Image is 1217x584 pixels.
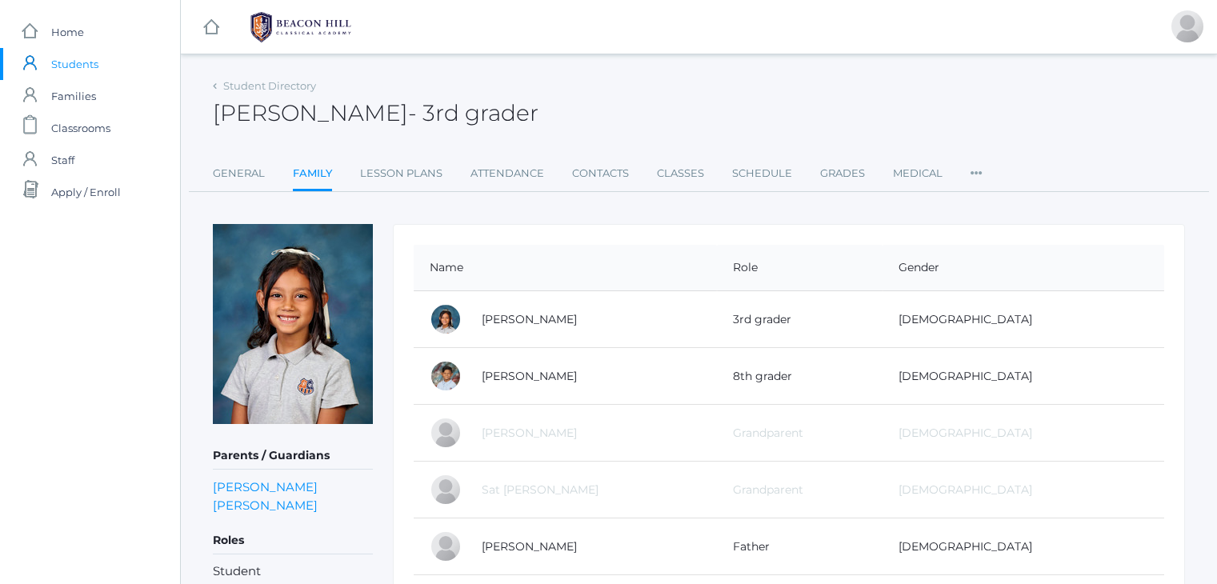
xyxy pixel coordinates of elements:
[430,530,462,562] div: Levi Rillo
[241,7,361,47] img: BHCALogos-05-308ed15e86a5a0abce9b8dd61676a3503ac9727e845dece92d48e8588c001991.png
[1171,10,1203,42] div: Angela Rillo
[657,158,704,190] a: Classes
[482,426,577,440] a: [PERSON_NAME]
[883,348,1164,405] td: [DEMOGRAPHIC_DATA]
[430,303,462,335] div: Leahmarie Rillo
[213,442,373,470] h5: Parents / Guardians
[717,245,883,291] th: Role
[51,112,110,144] span: Classrooms
[717,518,883,575] td: Father
[51,176,121,208] span: Apply / Enroll
[717,405,883,462] td: Grandparent
[360,158,442,190] a: Lesson Plans
[213,562,373,581] li: Student
[408,99,538,126] span: - 3rd grader
[213,224,373,424] img: Leahmarie Rillo
[223,79,316,92] a: Student Directory
[414,245,717,291] th: Name
[430,474,462,506] div: Sat Rillo
[883,245,1164,291] th: Gender
[470,158,544,190] a: Attendance
[430,360,462,392] div: Titus Rillo
[482,369,577,383] a: [PERSON_NAME]
[732,158,792,190] a: Schedule
[213,527,373,554] h5: Roles
[820,158,865,190] a: Grades
[213,478,318,496] a: [PERSON_NAME]
[883,291,1164,348] td: [DEMOGRAPHIC_DATA]
[51,80,96,112] span: Families
[430,417,462,449] div: Diana Rillo
[893,158,943,190] a: Medical
[482,539,577,554] a: [PERSON_NAME]
[213,158,265,190] a: General
[51,48,98,80] span: Students
[293,158,332,192] a: Family
[883,518,1164,575] td: [DEMOGRAPHIC_DATA]
[717,291,883,348] td: 3rd grader
[717,462,883,518] td: Grandparent
[213,496,318,514] a: [PERSON_NAME]
[213,101,538,126] h2: [PERSON_NAME]
[883,462,1164,518] td: [DEMOGRAPHIC_DATA]
[482,482,598,497] a: Sat [PERSON_NAME]
[482,312,577,326] a: [PERSON_NAME]
[883,405,1164,462] td: [DEMOGRAPHIC_DATA]
[51,144,74,176] span: Staff
[572,158,629,190] a: Contacts
[717,348,883,405] td: 8th grader
[51,16,84,48] span: Home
